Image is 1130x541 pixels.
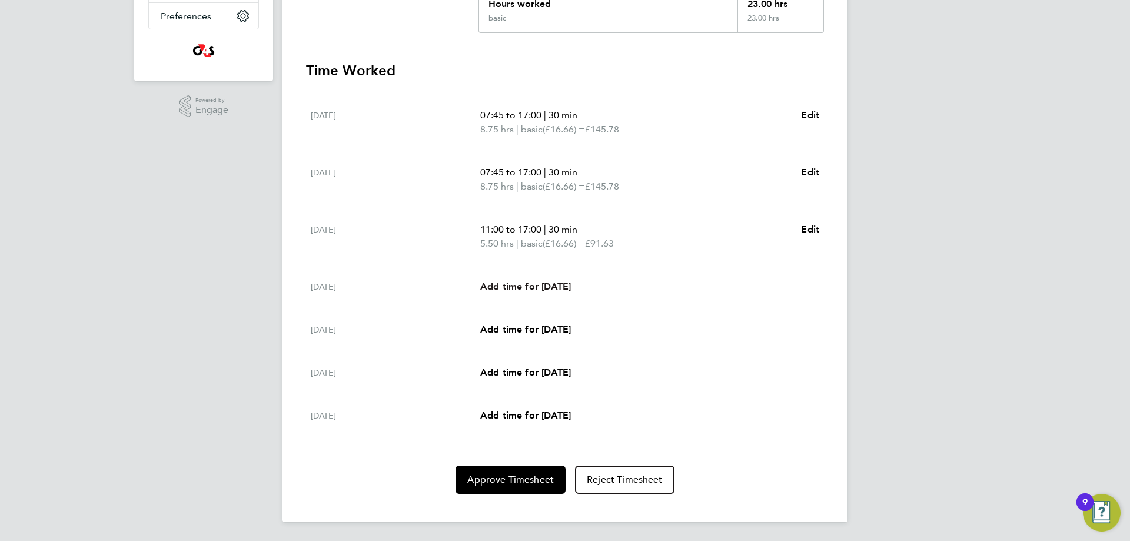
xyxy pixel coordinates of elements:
span: | [516,181,519,192]
span: 30 min [549,167,577,178]
div: [DATE] [311,108,480,137]
span: Add time for [DATE] [480,367,571,378]
span: Engage [195,105,228,115]
div: [DATE] [311,366,480,380]
div: [DATE] [311,223,480,251]
span: 07:45 to 17:00 [480,109,541,121]
span: Edit [801,109,819,121]
span: | [544,109,546,121]
span: 30 min [549,224,577,235]
div: [DATE] [311,280,480,294]
div: 9 [1082,502,1088,517]
span: 07:45 to 17:00 [480,167,541,178]
span: Powered by [195,95,228,105]
div: [DATE] [311,409,480,423]
h3: Time Worked [306,61,824,80]
span: | [544,167,546,178]
span: | [516,124,519,135]
span: 8.75 hrs [480,181,514,192]
span: basic [521,237,543,251]
a: Go to home page [148,41,259,60]
button: Open Resource Center, 9 new notifications [1083,494,1121,532]
a: Powered byEngage [179,95,229,118]
a: Add time for [DATE] [480,323,571,337]
button: Preferences [149,3,258,29]
span: Add time for [DATE] [480,281,571,292]
span: Add time for [DATE] [480,324,571,335]
span: £145.78 [585,181,619,192]
span: 11:00 to 17:00 [480,224,541,235]
div: [DATE] [311,323,480,337]
span: £145.78 [585,124,619,135]
span: 5.50 hrs [480,238,514,249]
button: Approve Timesheet [456,466,566,494]
span: (£16.66) = [543,124,585,135]
span: Reject Timesheet [587,474,663,486]
div: 23.00 hrs [737,14,823,32]
a: Edit [801,165,819,180]
span: 30 min [549,109,577,121]
a: Add time for [DATE] [480,409,571,423]
div: basic [488,14,506,23]
span: basic [521,180,543,194]
a: Add time for [DATE] [480,280,571,294]
span: 8.75 hrs [480,124,514,135]
span: | [544,224,546,235]
div: [DATE] [311,165,480,194]
a: Add time for [DATE] [480,366,571,380]
span: basic [521,122,543,137]
a: Edit [801,223,819,237]
span: Add time for [DATE] [480,410,571,421]
span: | [516,238,519,249]
span: Preferences [161,11,211,22]
span: (£16.66) = [543,181,585,192]
span: Approve Timesheet [467,474,554,486]
span: Edit [801,224,819,235]
span: £91.63 [585,238,614,249]
span: Edit [801,167,819,178]
span: (£16.66) = [543,238,585,249]
button: Reject Timesheet [575,466,674,494]
img: g4s4-logo-retina.png [190,41,218,60]
a: Edit [801,108,819,122]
